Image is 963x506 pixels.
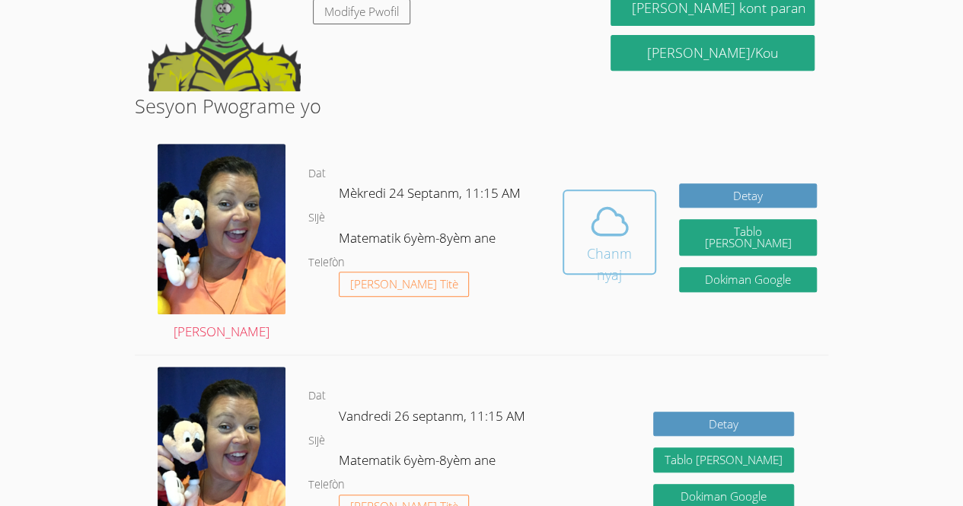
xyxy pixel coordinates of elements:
img: avatar.png [158,144,285,314]
font: Detay [709,416,738,431]
button: [PERSON_NAME] Titè [339,272,470,297]
font: Tablo [PERSON_NAME] [665,452,783,467]
button: Tablo [PERSON_NAME] [679,219,816,256]
font: Detay [733,188,763,203]
a: Detay [679,183,816,208]
font: Matematik 6yèm-8yèm ane [339,229,496,247]
font: Dokiman Google [681,488,767,504]
font: Mèkredi 24 Septanm, 11:15 AM [339,184,521,202]
font: Dat [308,388,326,403]
font: Chanm nyaj [587,244,632,284]
font: Sijè [308,433,325,447]
font: [PERSON_NAME] Titè [350,276,458,291]
button: Tablo [PERSON_NAME] [653,447,794,473]
font: Sesyon Pwograme yo [135,93,321,119]
font: Dokiman Google [705,272,791,287]
font: Dat [308,166,326,180]
font: Sijè [308,210,325,224]
font: Modifye Pwofil [324,4,399,19]
font: Tablo [PERSON_NAME] [705,224,792,250]
font: Matematik 6yèm-8yèm ane [339,451,496,469]
button: Chanm nyaj [563,189,657,275]
font: [PERSON_NAME]/Kou [647,43,779,62]
font: [PERSON_NAME] [174,323,269,340]
a: [PERSON_NAME]/Kou [611,35,814,71]
font: Telefòn [308,255,345,269]
a: [PERSON_NAME] [158,144,285,342]
a: Detay [653,412,794,437]
font: Telefòn [308,477,345,492]
font: Vandredi 26 septanm, 11:15 AM [339,407,525,425]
